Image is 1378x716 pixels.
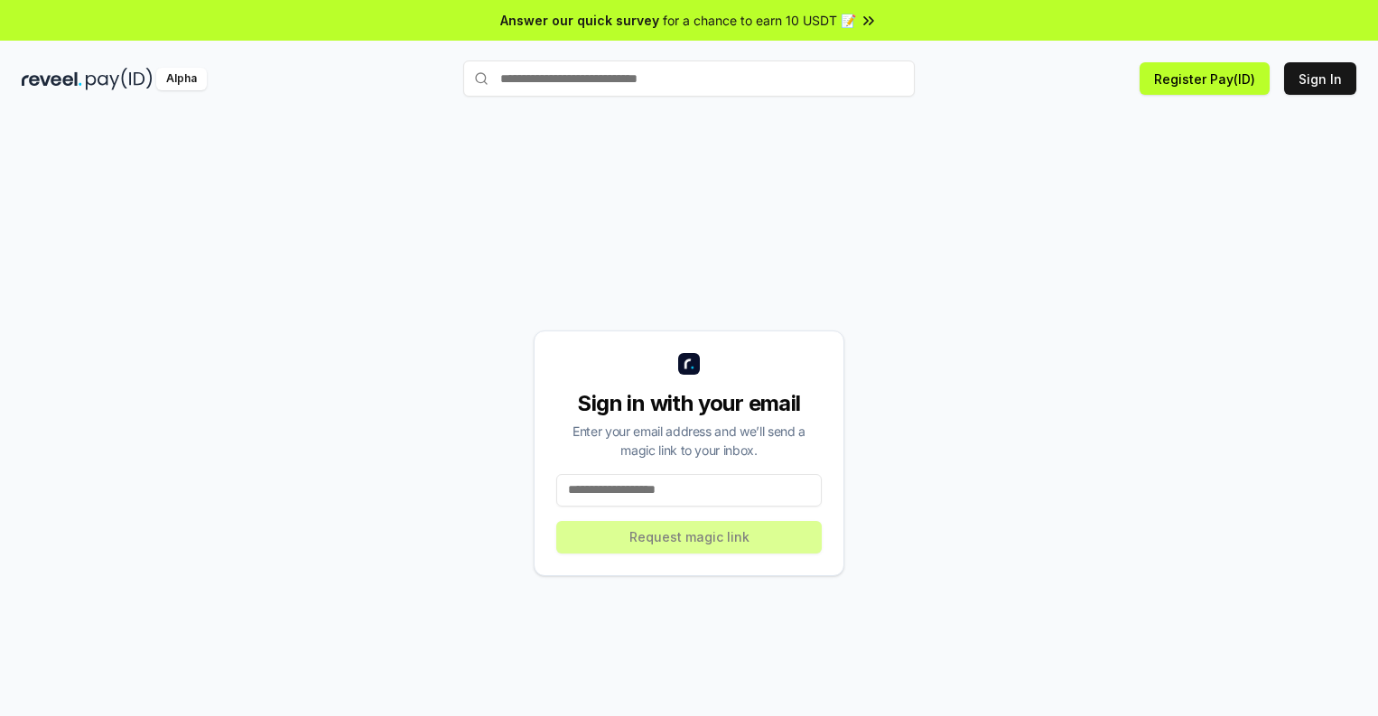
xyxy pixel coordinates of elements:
span: for a chance to earn 10 USDT 📝 [663,11,856,30]
span: Answer our quick survey [500,11,659,30]
button: Sign In [1284,62,1356,95]
button: Register Pay(ID) [1140,62,1270,95]
div: Enter your email address and we’ll send a magic link to your inbox. [556,422,822,460]
div: Alpha [156,68,207,90]
img: pay_id [86,68,153,90]
div: Sign in with your email [556,389,822,418]
img: logo_small [678,353,700,375]
img: reveel_dark [22,68,82,90]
